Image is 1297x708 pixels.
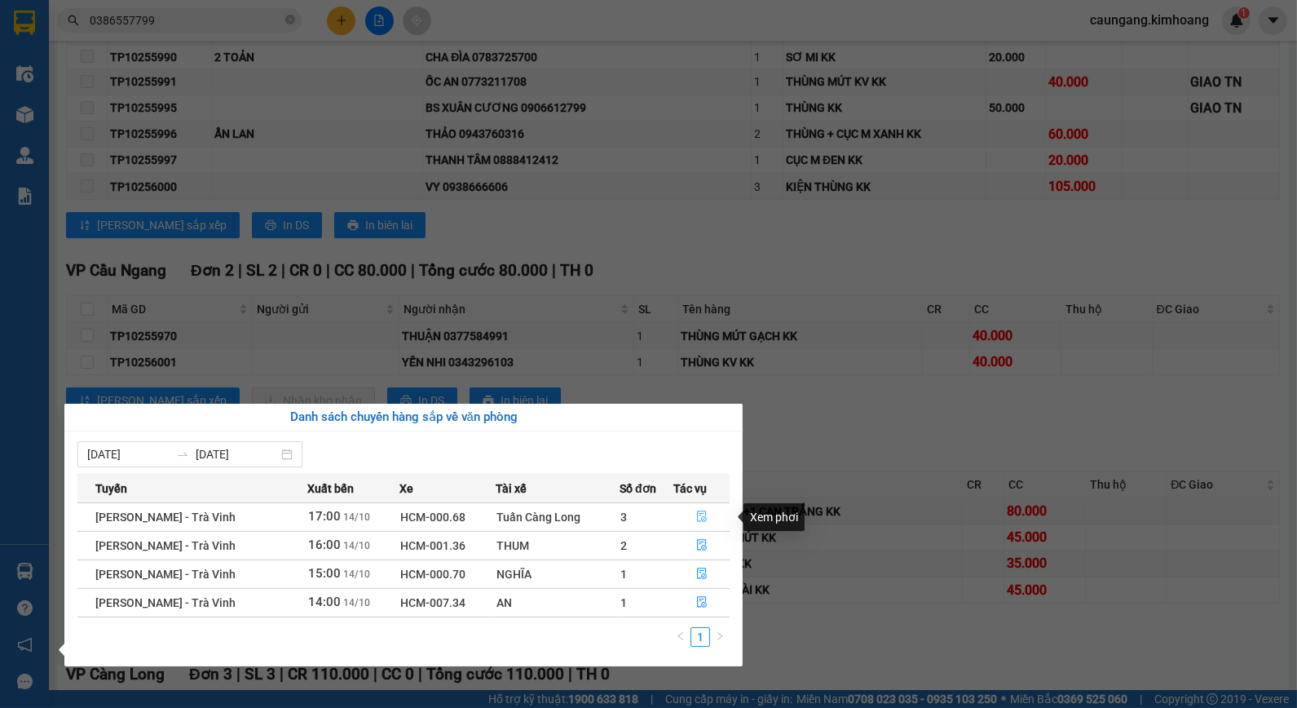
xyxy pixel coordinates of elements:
[399,480,413,498] span: Xe
[496,565,619,583] div: NGHĨA
[674,590,729,616] button: file-done
[674,533,729,559] button: file-done
[343,569,370,580] span: 14/10
[710,627,730,647] button: right
[308,538,341,552] span: 16:00
[196,445,278,463] input: Đến ngày
[673,480,707,498] span: Tác vụ
[400,568,465,581] span: HCM-000.70
[674,504,729,530] button: file-done
[95,511,236,524] span: [PERSON_NAME] - Trà Vinh
[690,627,710,647] li: 1
[400,511,465,524] span: HCM-000.68
[95,596,236,609] span: [PERSON_NAME] - Trà Vinh
[710,627,730,647] li: Next Page
[620,568,627,581] span: 1
[95,480,127,498] span: Tuyến
[87,445,170,463] input: Từ ngày
[496,508,619,526] div: Tuấn Càng Long
[77,408,730,427] div: Danh sách chuyến hàng sắp về văn phòng
[307,480,354,498] span: Xuất bến
[95,539,236,552] span: [PERSON_NAME] - Trà Vinh
[696,539,708,552] span: file-done
[308,595,341,609] span: 14:00
[674,561,729,587] button: file-done
[620,511,627,524] span: 3
[95,568,236,581] span: [PERSON_NAME] - Trà Vinh
[496,594,619,612] div: AN
[671,627,690,647] li: Previous Page
[496,480,527,498] span: Tài xế
[308,509,341,524] span: 17:00
[496,537,619,555] div: THUM
[696,596,708,609] span: file-done
[343,511,370,523] span: 14/10
[176,448,189,461] span: swap-right
[671,627,690,647] button: left
[715,631,725,641] span: right
[696,511,708,524] span: file-done
[691,628,709,646] a: 1
[343,597,370,608] span: 14/10
[743,503,805,531] div: Xem phơi
[343,540,370,551] span: 14/10
[308,566,341,581] span: 15:00
[696,568,708,581] span: file-done
[176,448,189,461] span: to
[400,596,465,609] span: HCM-007.34
[620,539,627,552] span: 2
[676,631,686,641] span: left
[620,596,627,609] span: 1
[620,480,656,498] span: Số đơn
[400,539,465,552] span: HCM-001.36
